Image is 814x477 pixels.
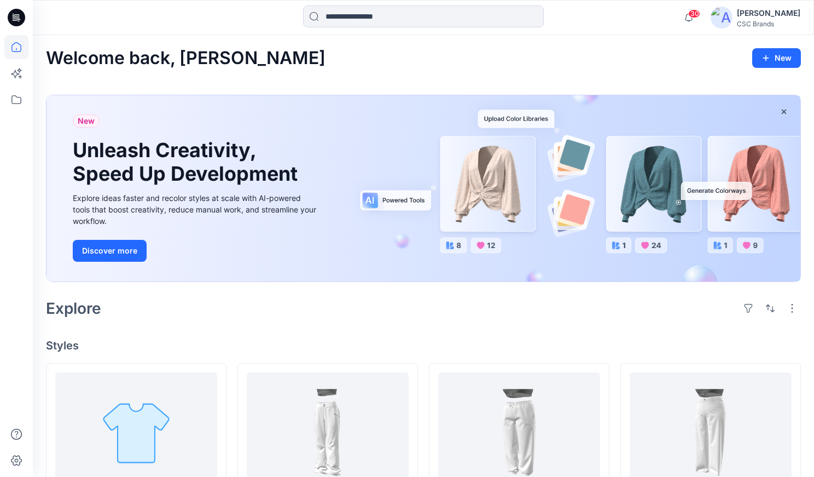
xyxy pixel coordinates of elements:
h2: Explore [46,300,101,317]
div: [PERSON_NAME] [737,7,800,20]
button: Discover more [73,240,147,262]
div: Explore ideas faster and recolor styles at scale with AI-powered tools that boost creativity, red... [73,192,319,227]
div: CSC Brands [737,20,800,28]
h2: Welcome back, [PERSON_NAME] [46,48,325,68]
img: avatar [711,7,732,28]
span: New [78,114,95,128]
h4: Styles [46,339,801,352]
span: 30 [688,9,700,18]
h1: Unleash Creativity, Speed Up Development [73,139,303,186]
a: Discover more [73,240,319,262]
button: New [752,48,801,68]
